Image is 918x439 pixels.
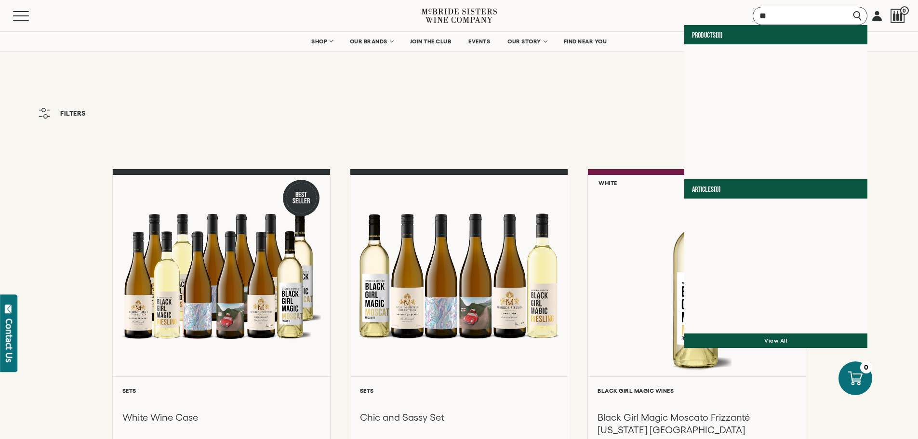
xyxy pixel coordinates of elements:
a: OUR STORY [501,32,553,51]
span: 0 [900,6,909,15]
span: FIND NEAR YOU [564,38,607,45]
a: OUR BRANDS [344,32,399,51]
button: Mobile Menu Trigger [13,11,48,21]
span: JOIN THE CLUB [410,38,452,45]
span: (0) [714,185,720,194]
h6: Sets [360,387,558,394]
h4: Articles [692,185,860,195]
div: Contact Us [4,319,14,362]
span: OUR STORY [507,38,541,45]
button: Filters [34,103,91,123]
a: SHOP [305,32,339,51]
span: OUR BRANDS [350,38,387,45]
span: EVENTS [468,38,490,45]
span: Filters [60,110,86,117]
h3: Black Girl Magic Moscato Frizzanté [US_STATE] [GEOGRAPHIC_DATA] [598,411,796,436]
h6: White [599,180,617,186]
span: (0) [716,31,722,40]
span: SHOP [311,38,328,45]
h6: Sets [122,387,320,394]
h3: Chic and Sassy Set [360,411,558,424]
div: 0 [860,361,872,373]
a: EVENTS [462,32,496,51]
h3: White Wine Case [122,411,320,424]
h6: Black Girl Magic Wines [598,387,796,394]
a: FIND NEAR YOU [558,32,613,51]
a: View all [764,337,787,344]
a: JOIN THE CLUB [404,32,458,51]
h4: Products [692,31,860,40]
